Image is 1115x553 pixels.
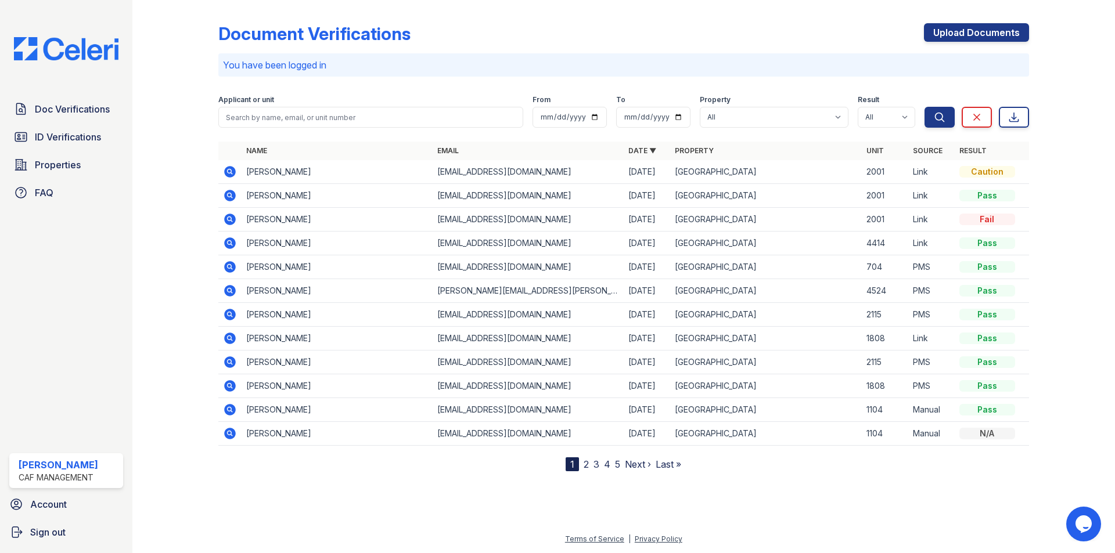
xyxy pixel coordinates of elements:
td: Link [908,232,955,255]
a: Email [437,146,459,155]
td: [DATE] [624,232,670,255]
a: 4 [604,458,610,470]
a: Terms of Service [565,534,624,543]
td: [GEOGRAPHIC_DATA] [670,279,861,303]
td: Manual [908,422,955,446]
label: From [533,95,551,104]
td: [DATE] [624,350,670,374]
td: [GEOGRAPHIC_DATA] [670,303,861,327]
div: Caution [959,166,1015,178]
td: PMS [908,374,955,398]
td: 4524 [862,279,908,303]
label: Result [858,95,879,104]
td: [GEOGRAPHIC_DATA] [670,422,861,446]
td: [DATE] [624,255,670,279]
td: [EMAIL_ADDRESS][DOMAIN_NAME] [433,160,624,184]
td: [PERSON_NAME] [242,350,433,374]
td: [EMAIL_ADDRESS][DOMAIN_NAME] [433,374,624,398]
td: [PERSON_NAME] [242,160,433,184]
td: 704 [862,255,908,279]
td: Manual [908,398,955,422]
td: [GEOGRAPHIC_DATA] [670,184,861,208]
td: [EMAIL_ADDRESS][DOMAIN_NAME] [433,327,624,350]
td: PMS [908,279,955,303]
a: Property [675,146,714,155]
p: You have been logged in [223,58,1024,72]
a: 2 [584,458,589,470]
td: 1808 [862,374,908,398]
td: [GEOGRAPHIC_DATA] [670,208,861,232]
td: [EMAIL_ADDRESS][DOMAIN_NAME] [433,303,624,327]
td: [PERSON_NAME] [242,303,433,327]
div: Document Verifications [218,23,411,44]
label: To [616,95,625,104]
td: [EMAIL_ADDRESS][DOMAIN_NAME] [433,398,624,422]
td: [DATE] [624,208,670,232]
td: PMS [908,255,955,279]
td: 2115 [862,350,908,374]
td: [GEOGRAPHIC_DATA] [670,327,861,350]
a: ID Verifications [9,125,123,149]
td: [DATE] [624,184,670,208]
a: 5 [615,458,620,470]
td: 1104 [862,398,908,422]
td: [DATE] [624,279,670,303]
td: [GEOGRAPHIC_DATA] [670,374,861,398]
td: [PERSON_NAME] [242,398,433,422]
td: [DATE] [624,398,670,422]
div: CAF Management [19,472,98,483]
td: [EMAIL_ADDRESS][DOMAIN_NAME] [433,184,624,208]
div: Pass [959,332,1015,344]
label: Property [700,95,731,104]
label: Applicant or unit [218,95,274,104]
div: 1 [566,457,579,471]
a: 3 [594,458,599,470]
a: Result [959,146,987,155]
td: [PERSON_NAME] [242,208,433,232]
td: Link [908,327,955,350]
td: [PERSON_NAME] [242,422,433,446]
div: Pass [959,380,1015,392]
td: 4414 [862,232,908,255]
a: Date ▼ [628,146,656,155]
td: [GEOGRAPHIC_DATA] [670,232,861,255]
div: Pass [959,309,1015,320]
div: [PERSON_NAME] [19,458,98,472]
td: [DATE] [624,303,670,327]
div: Pass [959,237,1015,249]
input: Search by name, email, or unit number [218,107,523,128]
td: [EMAIL_ADDRESS][DOMAIN_NAME] [433,350,624,374]
td: [DATE] [624,374,670,398]
td: 2115 [862,303,908,327]
div: Pass [959,285,1015,297]
span: ID Verifications [35,130,101,144]
div: | [628,534,631,543]
a: Upload Documents [924,23,1029,42]
span: Doc Verifications [35,102,110,116]
a: Properties [9,153,123,176]
td: [PERSON_NAME] [242,327,433,350]
td: [DATE] [624,327,670,350]
td: [PERSON_NAME] [242,279,433,303]
div: Pass [959,404,1015,415]
span: FAQ [35,186,53,200]
td: [GEOGRAPHIC_DATA] [670,160,861,184]
span: Account [30,497,67,511]
td: [EMAIL_ADDRESS][DOMAIN_NAME] [433,255,624,279]
div: Pass [959,190,1015,201]
a: Last » [656,458,681,470]
td: [GEOGRAPHIC_DATA] [670,255,861,279]
a: Source [913,146,943,155]
td: Link [908,208,955,232]
td: [EMAIL_ADDRESS][DOMAIN_NAME] [433,232,624,255]
td: 2001 [862,160,908,184]
td: [PERSON_NAME] [242,232,433,255]
button: Sign out [5,521,128,544]
td: [GEOGRAPHIC_DATA] [670,350,861,374]
a: Doc Verifications [9,97,123,121]
iframe: chat widget [1066,507,1103,541]
td: [DATE] [624,160,670,184]
td: 2001 [862,184,908,208]
td: [GEOGRAPHIC_DATA] [670,398,861,422]
div: Pass [959,261,1015,273]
